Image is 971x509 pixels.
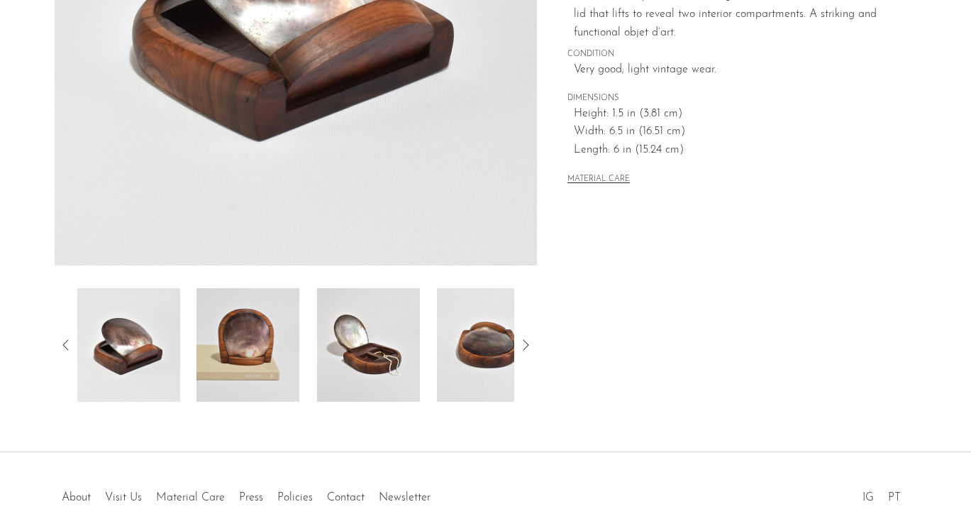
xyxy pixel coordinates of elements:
img: Shell Lidded Box [437,288,540,402]
span: Length: 6 in (15.24 cm) [574,141,887,160]
a: Press [239,492,263,503]
a: Visit Us [105,492,142,503]
ul: Quick links [55,481,438,508]
a: About [62,492,91,503]
span: Height: 1.5 in (3.81 cm) [574,105,887,124]
a: Material Care [156,492,225,503]
img: Shell Lidded Box [77,288,180,402]
span: Very good; light vintage wear. [574,61,887,80]
a: Contact [327,492,365,503]
span: Width: 6.5 in (16.51 cm) [574,123,887,141]
img: Shell Lidded Box [196,288,299,402]
img: Shell Lidded Box [317,288,420,402]
span: CONDITION [567,48,887,61]
a: Policies [277,492,313,503]
button: MATERIAL CARE [567,175,630,185]
ul: Social Medias [855,481,908,508]
a: PT [888,492,901,503]
span: DIMENSIONS [567,92,887,105]
a: IG [862,492,874,503]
